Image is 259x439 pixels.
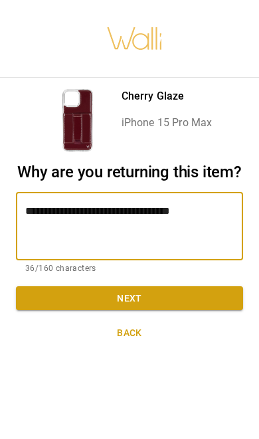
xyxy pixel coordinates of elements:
[122,115,213,131] p: iPhone 15 Pro Max
[122,88,213,104] p: Cherry Glaze
[25,262,234,276] p: 36/160 characters
[106,10,163,67] img: walli-inc.myshopify.com
[16,286,243,311] button: Next
[16,163,243,182] h2: Why are you returning this item?
[16,321,243,345] button: Back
